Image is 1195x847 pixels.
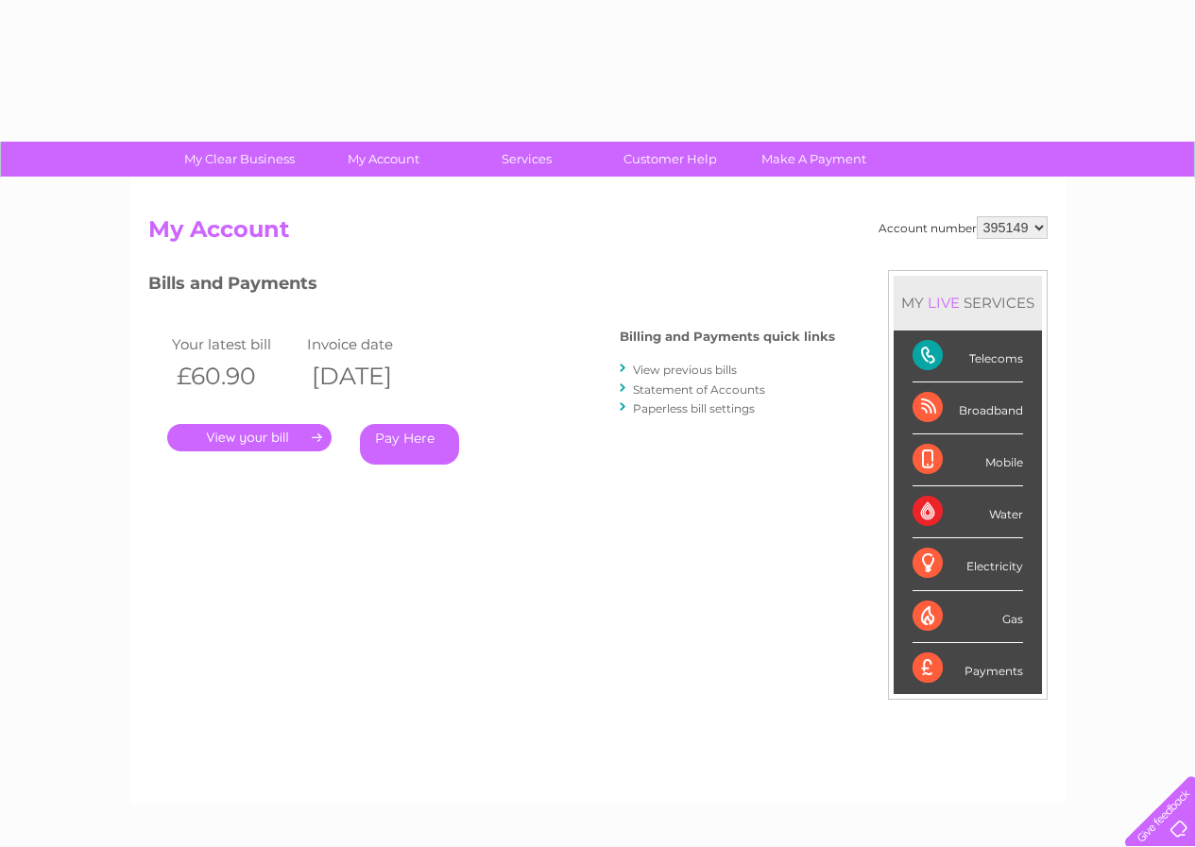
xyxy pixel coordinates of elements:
[162,142,317,177] a: My Clear Business
[736,142,892,177] a: Make A Payment
[913,382,1023,434] div: Broadband
[167,357,303,396] th: £60.90
[913,643,1023,694] div: Payments
[360,424,459,465] a: Pay Here
[592,142,748,177] a: Customer Help
[620,330,835,344] h4: Billing and Payments quick links
[913,330,1023,382] div: Telecoms
[449,142,605,177] a: Services
[913,538,1023,590] div: Electricity
[633,401,755,415] a: Paperless bill settings
[924,294,964,312] div: LIVE
[167,331,303,357] td: Your latest bill
[913,591,1023,643] div: Gas
[302,357,438,396] th: [DATE]
[913,486,1023,538] div: Water
[913,434,1023,486] div: Mobile
[148,216,1048,252] h2: My Account
[894,276,1042,330] div: MY SERVICES
[302,331,438,357] td: Invoice date
[633,382,765,397] a: Statement of Accounts
[167,424,332,451] a: .
[633,363,737,377] a: View previous bills
[148,270,835,303] h3: Bills and Payments
[305,142,461,177] a: My Account
[879,216,1048,239] div: Account number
